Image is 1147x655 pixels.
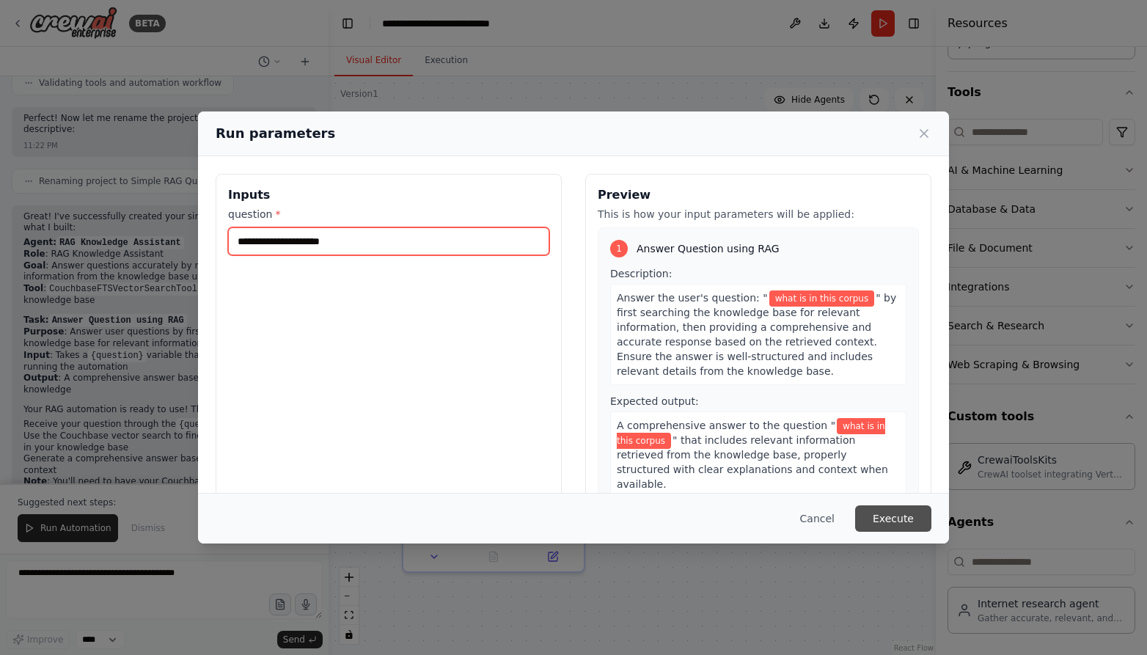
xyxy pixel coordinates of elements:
span: Description: [610,268,672,279]
label: question [228,207,549,222]
span: A comprehensive answer to the question " [617,420,835,431]
span: " that includes relevant information retrieved from the knowledge base, properly structured with ... [617,434,888,490]
span: Answer the user's question: " [617,292,768,304]
p: This is how your input parameters will be applied: [598,207,919,222]
h2: Run parameters [216,123,335,144]
button: Cancel [788,505,846,532]
span: " by first searching the knowledge base for relevant information, then providing a comprehensive ... [617,292,896,377]
h3: Preview [598,186,919,204]
div: 1 [610,240,628,257]
h3: Inputs [228,186,549,204]
span: Variable: question [769,290,875,307]
button: Execute [855,505,931,532]
span: Variable: question [617,418,885,449]
span: Answer Question using RAG [637,241,780,256]
span: Expected output: [610,395,699,407]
